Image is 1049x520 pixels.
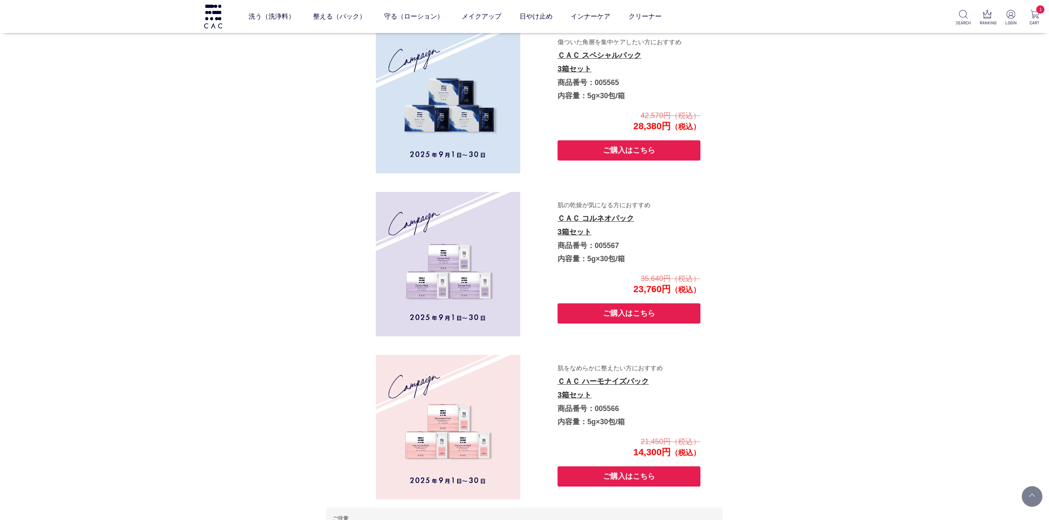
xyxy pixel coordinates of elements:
a: ＣＡＣ スペシャルパック3箱セット [558,51,641,73]
a: メイクアップ [462,5,501,28]
button: ご購入はこちら [558,140,700,161]
span: 42,570円（税込） [641,111,700,120]
a: LOGIN [1003,10,1018,26]
img: 005566.jpg [376,355,520,499]
button: ご購入はこちら [558,466,700,487]
span: 肌の乾燥が気になる方におすすめ [558,201,650,215]
button: ご購入はこちら [558,303,700,324]
span: （税込） [671,449,700,457]
span: （税込） [671,123,700,131]
a: ＣＡＣ ハーモナイズパック3箱セット [558,377,649,399]
a: RANKING [980,10,995,26]
p: 14,300円 [557,436,700,458]
p: 商品番号：005565 内容量：5g×30包/箱 [558,35,700,102]
p: 商品番号：005567 内容量：5g×30包/箱 [558,198,700,265]
img: 005565.jpg [376,29,520,173]
a: SEARCH [956,10,971,26]
p: SEARCH [956,20,971,26]
a: ＣＡＣ コルネオパック3箱セット [558,214,634,236]
a: 1 CART [1027,10,1042,26]
span: （税込） [671,286,700,294]
a: 整える（パック） [313,5,366,28]
span: 肌をなめらかに整えたい方におすすめ [558,364,663,378]
a: 日やけ止め [520,5,553,28]
img: 005567.jpg [376,192,520,336]
span: 1 [1036,5,1044,14]
span: 35,640円（税込） [641,274,700,283]
a: 守る（ローション） [384,5,444,28]
a: インナーケア [571,5,610,28]
p: 23,760円 [557,273,700,295]
p: 商品番号：005566 内容量：5g×30包/箱 [558,361,700,428]
span: 21,450円（税込） [641,437,700,446]
p: 28,380円 [557,110,700,132]
a: クリーナー [629,5,662,28]
p: CART [1027,20,1042,26]
p: RANKING [980,20,995,26]
img: logo [203,5,223,28]
p: LOGIN [1003,20,1018,26]
a: 洗う（洗浄料） [249,5,295,28]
